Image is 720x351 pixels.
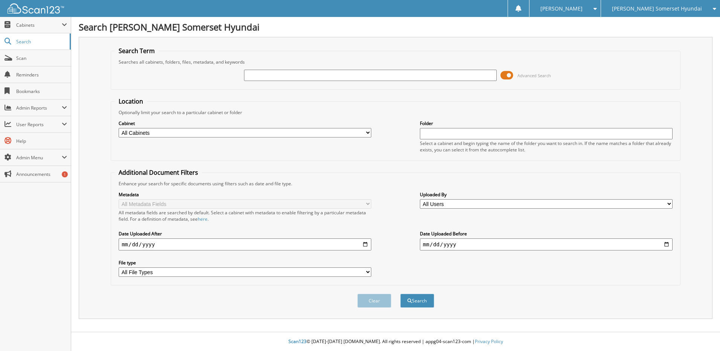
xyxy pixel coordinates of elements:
span: Search [16,38,66,45]
legend: Search Term [115,47,159,55]
div: Select a cabinet and begin typing the name of the folder you want to search in. If the name match... [420,140,673,153]
input: start [119,238,371,250]
a: here [198,216,207,222]
label: Folder [420,120,673,127]
span: Announcements [16,171,67,177]
input: end [420,238,673,250]
span: User Reports [16,121,62,128]
img: scan123-logo-white.svg [8,3,64,14]
label: Cabinet [119,120,371,127]
span: Advanced Search [517,73,551,78]
span: Scan [16,55,67,61]
span: Reminders [16,72,67,78]
span: Cabinets [16,22,62,28]
legend: Additional Document Filters [115,168,202,177]
span: Scan123 [288,338,307,345]
span: [PERSON_NAME] [540,6,583,11]
div: Searches all cabinets, folders, files, metadata, and keywords [115,59,676,65]
label: Date Uploaded After [119,230,371,237]
label: Uploaded By [420,191,673,198]
div: 1 [62,171,68,177]
div: All metadata fields are searched by default. Select a cabinet with metadata to enable filtering b... [119,209,371,222]
label: Date Uploaded Before [420,230,673,237]
span: [PERSON_NAME] Somerset Hyundai [612,6,702,11]
span: Bookmarks [16,88,67,95]
h1: Search [PERSON_NAME] Somerset Hyundai [79,21,712,33]
div: Optionally limit your search to a particular cabinet or folder [115,109,676,116]
label: File type [119,259,371,266]
a: Privacy Policy [475,338,503,345]
label: Metadata [119,191,371,198]
span: Help [16,138,67,144]
span: Admin Reports [16,105,62,111]
div: Enhance your search for specific documents using filters such as date and file type. [115,180,676,187]
button: Search [400,294,434,308]
span: Admin Menu [16,154,62,161]
button: Clear [357,294,391,308]
div: © [DATE]-[DATE] [DOMAIN_NAME]. All rights reserved | appg04-scan123-com | [71,333,720,351]
legend: Location [115,97,147,105]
